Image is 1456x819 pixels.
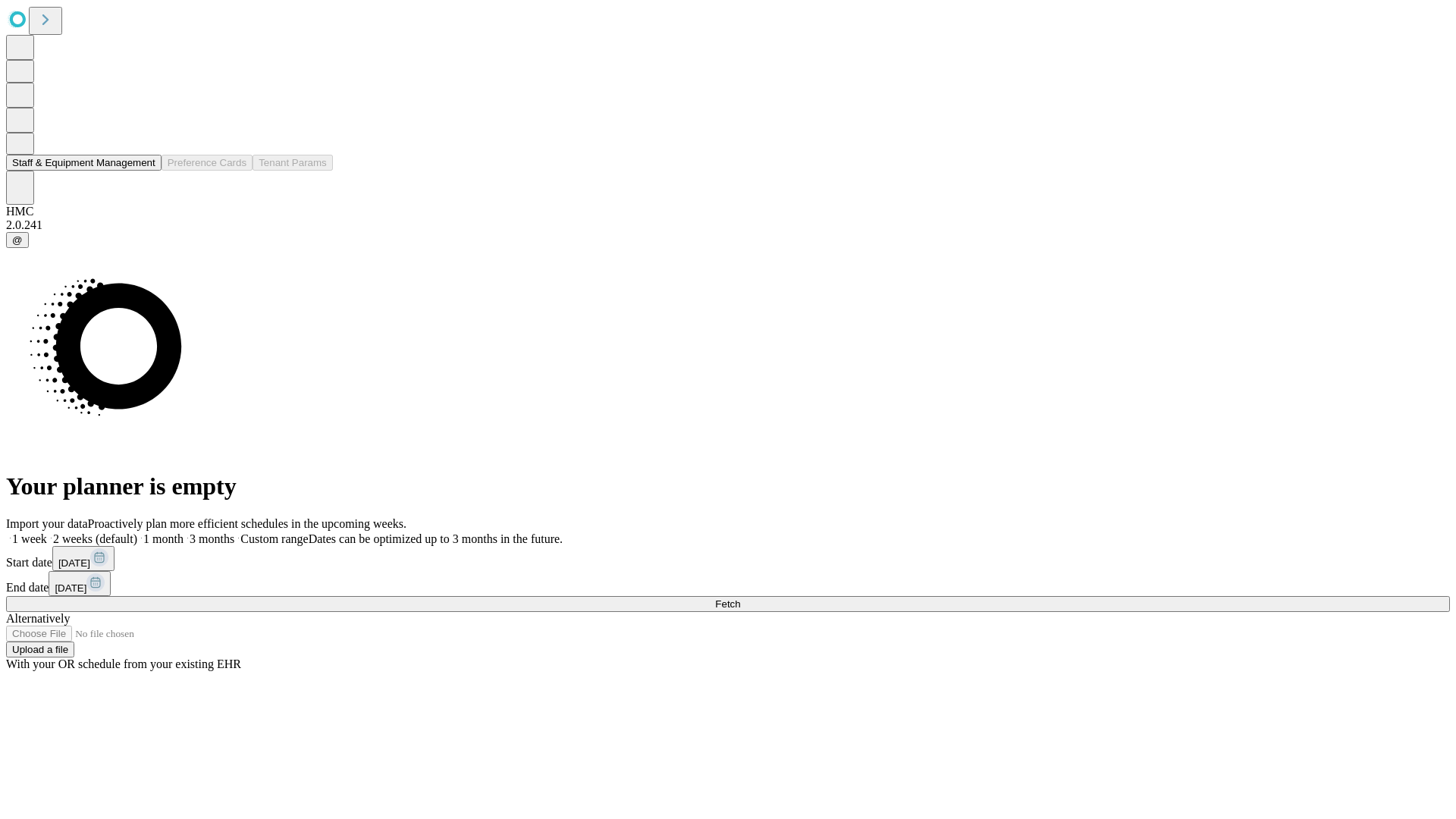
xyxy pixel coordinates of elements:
div: HMC [6,205,1450,218]
button: [DATE] [49,571,111,596]
span: Custom range [240,532,308,545]
span: @ [12,234,23,246]
button: Upload a file [6,642,74,657]
span: [DATE] [55,582,86,594]
span: Alternatively [6,612,70,625]
button: Fetch [6,596,1450,612]
span: 3 months [190,532,234,545]
span: Proactively plan more efficient schedules in the upcoming weeks. [88,517,406,530]
div: Start date [6,546,1450,571]
span: Dates can be optimized up to 3 months in the future. [309,532,563,545]
div: End date [6,571,1450,596]
div: 2.0.241 [6,218,1450,232]
span: With your OR schedule from your existing EHR [6,657,241,670]
button: Tenant Params [253,155,333,171]
span: 1 month [143,532,184,545]
button: [DATE] [52,546,115,571]
button: @ [6,232,29,248]
span: 1 week [12,532,47,545]
span: Fetch [715,598,740,610]
h1: Your planner is empty [6,472,1450,500]
button: Staff & Equipment Management [6,155,162,171]
span: [DATE] [58,557,90,569]
span: 2 weeks (default) [53,532,137,545]
span: Import your data [6,517,88,530]
button: Preference Cards [162,155,253,171]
